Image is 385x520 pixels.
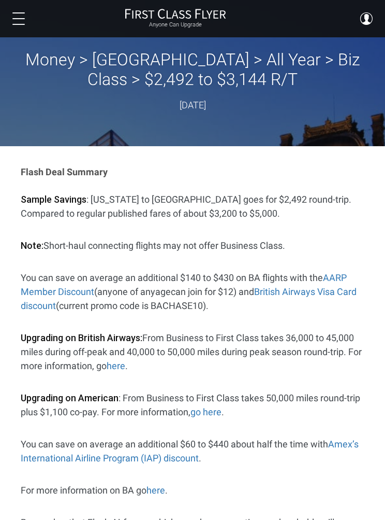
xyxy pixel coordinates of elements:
p: : [US_STATE] to [GEOGRAPHIC_DATA] goes for $2,492 round-trip. Compared to regular published fares... [21,192,364,220]
span: age [155,286,171,297]
iframe: Opens a widget where you can find more information [350,489,375,515]
img: First Class Flyer [125,8,226,19]
time: [DATE] [180,100,206,110]
p: For more information on BA go . [21,483,364,497]
p: Short-haul connecting flights may not offer Business Class. [21,238,364,252]
p: You can save on average an additional $60 to $440 about half the time with . [21,437,364,465]
h2: Money > [GEOGRAPHIC_DATA] > All Year > Biz Class > $2,492 to $3,144 R/T [8,50,377,90]
a: here [107,360,125,371]
strong: Upgrading on American [21,392,119,403]
a: go here [190,406,221,417]
strong: Upgrading on British Airways: [21,332,142,343]
strong: Note: [21,240,43,251]
p: : From Business to First Class takes 50,000 miles round-trip plus $1,100 co-pay. For more informa... [21,391,364,419]
strong: Sample Savings [21,194,86,205]
h3: Flash Deal Summary [21,167,364,177]
a: First Class FlyerAnyone Can Upgrade [125,8,226,29]
a: here [146,485,165,496]
small: Anyone Can Upgrade [125,21,226,29]
p: From Business to First Class takes 36,000 to 45,000 miles during off-peak and 40,000 to 50,000 mi... [21,331,364,373]
p: You can save on average an additional $140 to $430 on BA flights with the (anyone of any can join... [21,271,364,313]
